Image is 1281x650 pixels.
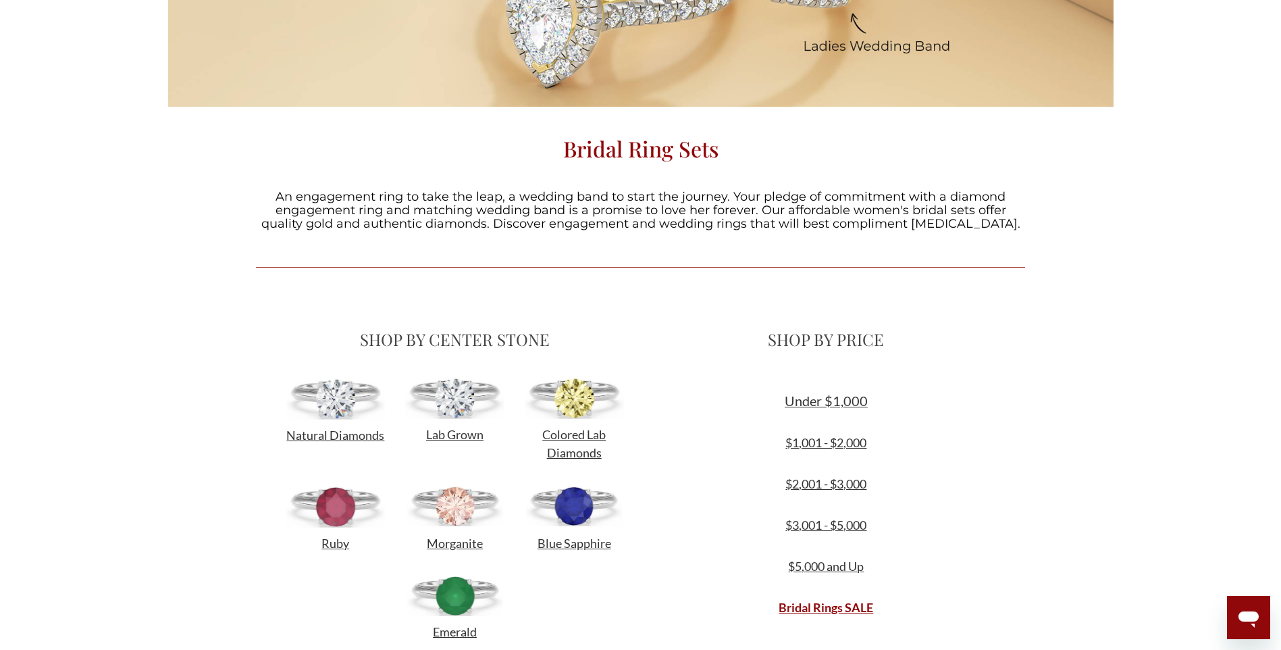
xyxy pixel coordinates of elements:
[651,328,1002,350] h2: SHOP BY PRICE
[542,428,606,459] a: Colored Lab Diamonds
[321,537,349,550] a: Ruby
[785,518,866,532] a: $3,001 - $5,000
[785,393,868,409] span: Under $1,000
[286,429,384,442] a: Natural Diamonds
[538,537,611,550] a: Blue Sapphire
[426,428,483,441] a: Lab Grown
[427,537,483,550] a: Morganite
[788,559,864,574] a: $5,000 and Up
[1227,596,1270,639] iframe: Button to launch messaging window
[280,328,631,350] h2: SHOP BY CENTER STONE
[286,428,384,443] span: Natural Diamonds
[785,435,866,450] a: $1,001 - $2,000
[433,624,477,639] span: Emerald
[779,600,873,615] a: Bridal Rings SALE
[321,536,349,551] span: Ruby
[785,395,868,408] a: Under $1,000
[261,189,1020,231] span: An engagement ring to take the leap, a wedding band to start the journey. Your pledge of commitme...
[426,427,483,442] span: Lab Grown
[538,536,611,551] span: Blue Sapphire
[542,427,606,460] span: Colored Lab Diamonds
[785,476,866,491] a: $2,001 - $3,000
[427,536,483,551] span: Morganite
[433,626,477,639] a: Emerald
